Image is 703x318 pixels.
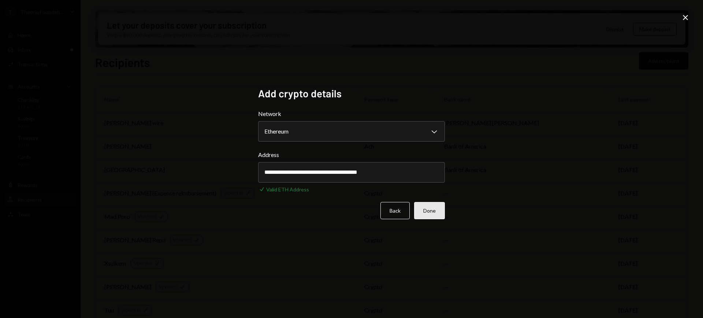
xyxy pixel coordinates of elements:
button: Network [258,121,445,142]
button: Done [414,202,445,219]
label: Network [258,109,445,118]
button: Back [380,202,410,219]
label: Address [258,150,445,159]
div: Valid ETH Address [266,186,309,193]
h2: Add crypto details [258,86,445,101]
